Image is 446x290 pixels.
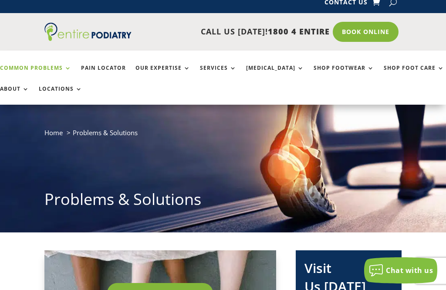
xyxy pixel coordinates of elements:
[44,128,63,137] a: Home
[73,128,138,137] span: Problems & Solutions
[333,22,399,42] a: Book Online
[364,257,437,283] button: Chat with us
[246,65,304,84] a: [MEDICAL_DATA]
[268,26,330,37] span: 1800 4 ENTIRE
[135,65,190,84] a: Our Expertise
[81,65,126,84] a: Pain Locator
[44,34,132,43] a: Entire Podiatry
[44,188,401,215] h1: Problems & Solutions
[384,65,444,84] a: Shop Foot Care
[44,23,132,41] img: logo (1)
[386,266,433,275] span: Chat with us
[39,86,82,105] a: Locations
[44,127,401,145] nav: breadcrumb
[132,26,329,38] p: CALL US [DATE]!
[314,65,374,84] a: Shop Footwear
[200,65,237,84] a: Services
